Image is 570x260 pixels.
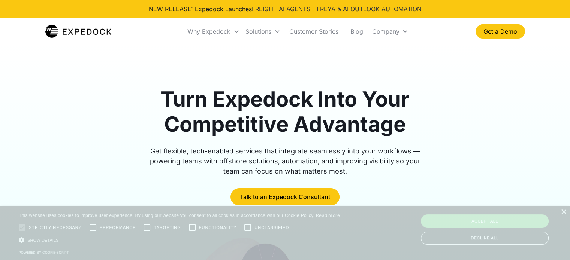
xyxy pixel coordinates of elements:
span: Strictly necessary [29,224,82,231]
span: Unclassified [254,224,289,231]
div: Company [372,28,399,35]
iframe: Chat Widget [533,224,570,260]
div: Decline all [421,232,549,245]
span: Show details [27,238,59,242]
div: Show details [19,236,340,244]
a: Powered by cookie-script [19,250,69,254]
a: Blog [344,19,369,44]
span: Performance [100,224,136,231]
span: Targeting [154,224,181,231]
div: Close [561,209,566,215]
h1: Turn Expedock Into Your Competitive Advantage [141,87,429,137]
a: Talk to an Expedock Consultant [230,188,340,205]
div: Company [369,19,411,44]
div: Solutions [242,19,283,44]
a: home [45,24,112,39]
a: Get a Demo [476,24,525,39]
div: Solutions [245,28,271,35]
img: Expedock Logo [45,24,112,39]
div: Why Expedock [187,28,230,35]
a: Customer Stories [283,19,344,44]
span: Functionality [199,224,236,231]
a: FREIGHT AI AGENTS - FREYA & AI OUTLOOK AUTOMATION [252,5,422,13]
div: Accept all [421,214,549,228]
div: Get flexible, tech-enabled services that integrate seamlessly into your workflows — powering team... [141,146,429,176]
div: Why Expedock [184,19,242,44]
span: This website uses cookies to improve user experience. By using our website you consent to all coo... [19,213,314,218]
a: Read more [316,212,340,218]
div: NEW RELEASE: Expedock Launches [149,4,422,13]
